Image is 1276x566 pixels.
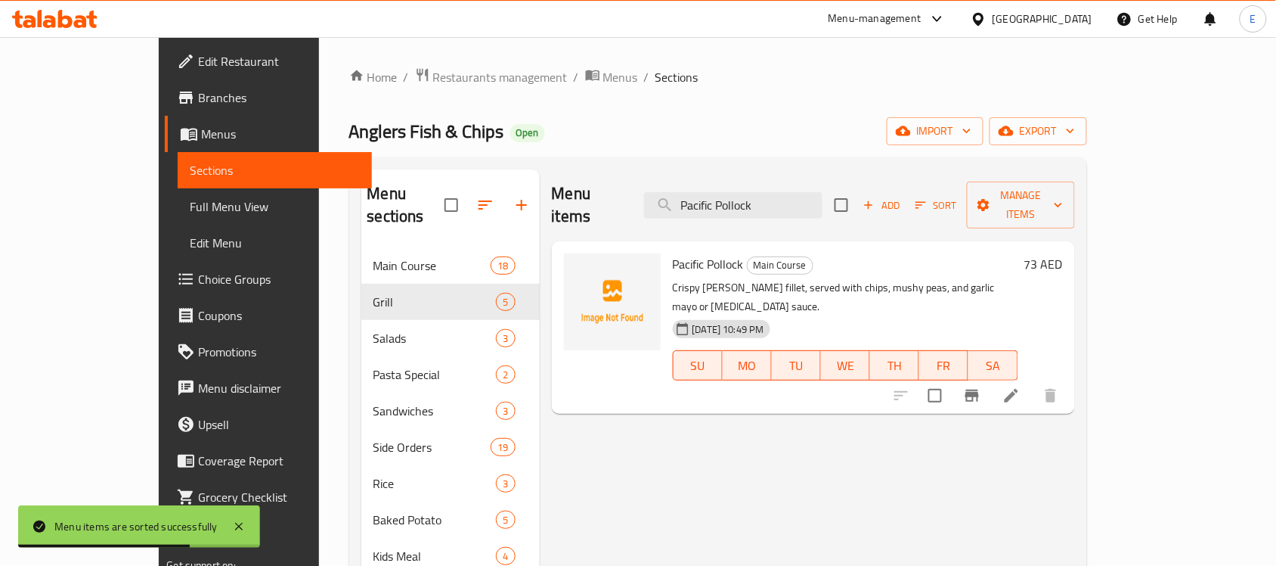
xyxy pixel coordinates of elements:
span: 3 [497,477,514,491]
span: Edit Menu [190,234,360,252]
span: Salads [373,329,497,347]
span: Choice Groups [198,270,360,288]
a: Promotions [165,334,372,370]
a: Coverage Report [165,443,372,479]
span: Coupons [198,306,360,325]
span: Select all sections [435,189,467,221]
span: Main Course [373,257,491,275]
div: items [496,474,515,493]
a: Choice Groups [165,261,372,297]
div: Menu-management [828,10,921,28]
div: Sandwiches3 [361,393,540,429]
span: Sort items [906,194,967,217]
span: 4 [497,549,514,564]
span: Pacific Pollock [673,253,744,275]
div: items [496,329,515,347]
h6: 73 AED [1024,253,1063,275]
span: SA [974,355,1011,377]
div: Open [510,124,545,142]
li: / [404,68,409,86]
h2: Menu sections [367,182,444,228]
p: Crispy [PERSON_NAME] fillet, served with chips, mushy peas, and garlic mayo or [MEDICAL_DATA] sauce. [673,278,1018,316]
button: SU [673,350,723,381]
button: delete [1033,378,1069,414]
li: / [644,68,649,86]
a: Branches [165,79,372,116]
span: Full Menu View [190,197,360,216]
span: FR [925,355,962,377]
span: Grocery Checklist [198,488,360,506]
span: Add item [857,194,906,217]
div: Main Course18 [361,247,540,284]
a: Edit Restaurant [165,43,372,79]
input: search [644,192,822,219]
span: Sort [915,197,957,214]
button: TU [772,350,821,381]
div: items [491,257,515,275]
a: Grocery Checklist [165,479,372,515]
span: SU [680,355,717,377]
span: Main Course [748,257,813,274]
span: Side Orders [373,438,491,456]
span: 5 [497,513,514,527]
span: [DATE] 10:49 PM [686,322,770,337]
span: Branches [198,89,360,107]
div: Rice3 [361,465,540,502]
span: Select to update [919,380,951,412]
li: / [574,68,579,86]
button: MO [723,350,772,381]
span: Sandwiches [373,402,497,420]
span: TU [778,355,815,377]
a: Edit menu item [1002,387,1020,405]
div: Baked Potato [373,511,497,529]
div: items [496,547,515,565]
span: export [1002,122,1075,141]
span: 3 [497,404,514,418]
button: WE [821,350,870,381]
span: 5 [497,295,514,309]
div: Grill [373,293,497,311]
h2: Menu items [552,182,626,228]
a: Upsell [165,406,372,443]
div: items [496,511,515,529]
button: Add [857,194,906,217]
nav: breadcrumb [349,67,1087,87]
span: Add [861,197,902,214]
span: Rice [373,474,497,493]
span: import [899,122,971,141]
button: Branch-specific-item [954,378,990,414]
a: Coupons [165,297,372,334]
button: Manage items [967,182,1075,229]
span: MO [729,355,766,377]
span: Pasta Special [373,365,497,384]
span: Sections [190,161,360,179]
span: 18 [491,259,514,273]
div: Baked Potato5 [361,502,540,538]
div: Salads3 [361,320,540,356]
span: E [1250,11,1256,27]
span: Promotions [198,343,360,361]
span: 2 [497,368,514,382]
div: Pasta Special2 [361,356,540,393]
span: Restaurants management [433,68,568,86]
span: TH [876,355,913,377]
span: Select section [825,189,857,221]
span: Manage items [979,186,1063,224]
a: Edit Menu [178,225,372,261]
span: Edit Restaurant [198,52,360,70]
span: Coverage Report [198,452,360,470]
button: Add section [503,187,540,223]
span: Menus [201,125,360,143]
span: Kids Meal [373,547,497,565]
img: Pacific Pollock [564,253,661,350]
span: Sections [655,68,698,86]
span: Menu disclaimer [198,379,360,397]
span: 3 [497,331,514,346]
button: Sort [912,194,961,217]
div: Side Orders19 [361,429,540,465]
span: Open [510,126,545,139]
